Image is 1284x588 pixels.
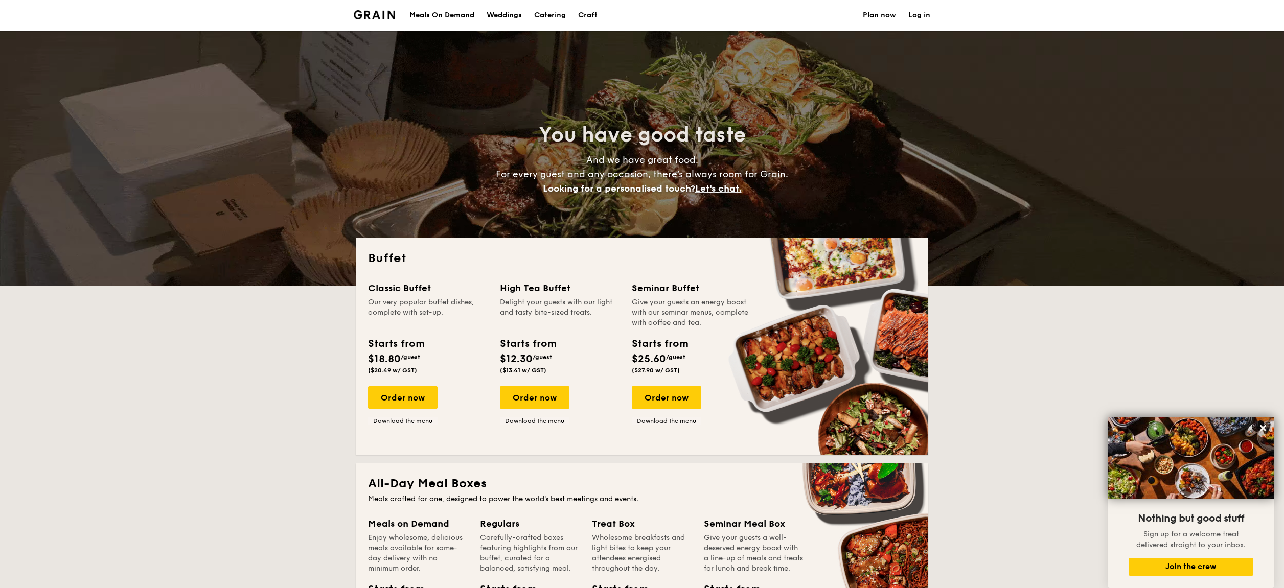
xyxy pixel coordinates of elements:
[480,516,580,531] div: Regulars
[695,183,742,194] span: Let's chat.
[368,516,468,531] div: Meals on Demand
[500,297,620,328] div: Delight your guests with our light and tasty bite-sized treats.
[666,354,685,361] span: /guest
[632,417,701,425] a: Download the menu
[368,353,401,365] span: $18.80
[704,516,804,531] div: Seminar Meal Box
[1129,558,1253,576] button: Join the crew
[1138,512,1244,525] span: Nothing but good stuff
[539,123,746,147] span: You have good taste
[1255,420,1271,436] button: Close
[368,336,424,351] div: Starts from
[368,281,488,295] div: Classic Buffet
[592,533,692,574] div: Wholesome breakfasts and light bites to keep your attendees energised throughout the day.
[354,10,395,19] img: Grain
[632,281,751,295] div: Seminar Buffet
[401,354,420,361] span: /guest
[704,533,804,574] div: Give your guests a well-deserved energy boost with a line-up of meals and treats for lunch and br...
[368,533,468,574] div: Enjoy wholesome, delicious meals available for same-day delivery with no minimum order.
[543,183,695,194] span: Looking for a personalised touch?
[1136,530,1246,549] span: Sign up for a welcome treat delivered straight to your inbox.
[632,353,666,365] span: $25.60
[592,516,692,531] div: Treat Box
[500,367,546,374] span: ($13.41 w/ GST)
[500,417,569,425] a: Download the menu
[368,417,438,425] a: Download the menu
[632,336,687,351] div: Starts from
[368,297,488,328] div: Our very popular buffet dishes, complete with set-up.
[368,386,438,409] div: Order now
[500,281,620,295] div: High Tea Buffet
[632,386,701,409] div: Order now
[632,367,680,374] span: ($27.90 w/ GST)
[354,10,395,19] a: Logotype
[368,476,916,492] h2: All-Day Meal Boxes
[368,250,916,267] h2: Buffet
[496,154,788,194] span: And we have great food. For every guest and any occasion, there’s always room for Grain.
[368,494,916,504] div: Meals crafted for one, designed to power the world's best meetings and events.
[368,367,417,374] span: ($20.49 w/ GST)
[480,533,580,574] div: Carefully-crafted boxes featuring highlights from our buffet, curated for a balanced, satisfying ...
[1108,417,1274,499] img: DSC07876-Edit02-Large.jpeg
[500,353,533,365] span: $12.30
[500,386,569,409] div: Order now
[500,336,556,351] div: Starts from
[533,354,552,361] span: /guest
[632,297,751,328] div: Give your guests an energy boost with our seminar menus, complete with coffee and tea.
